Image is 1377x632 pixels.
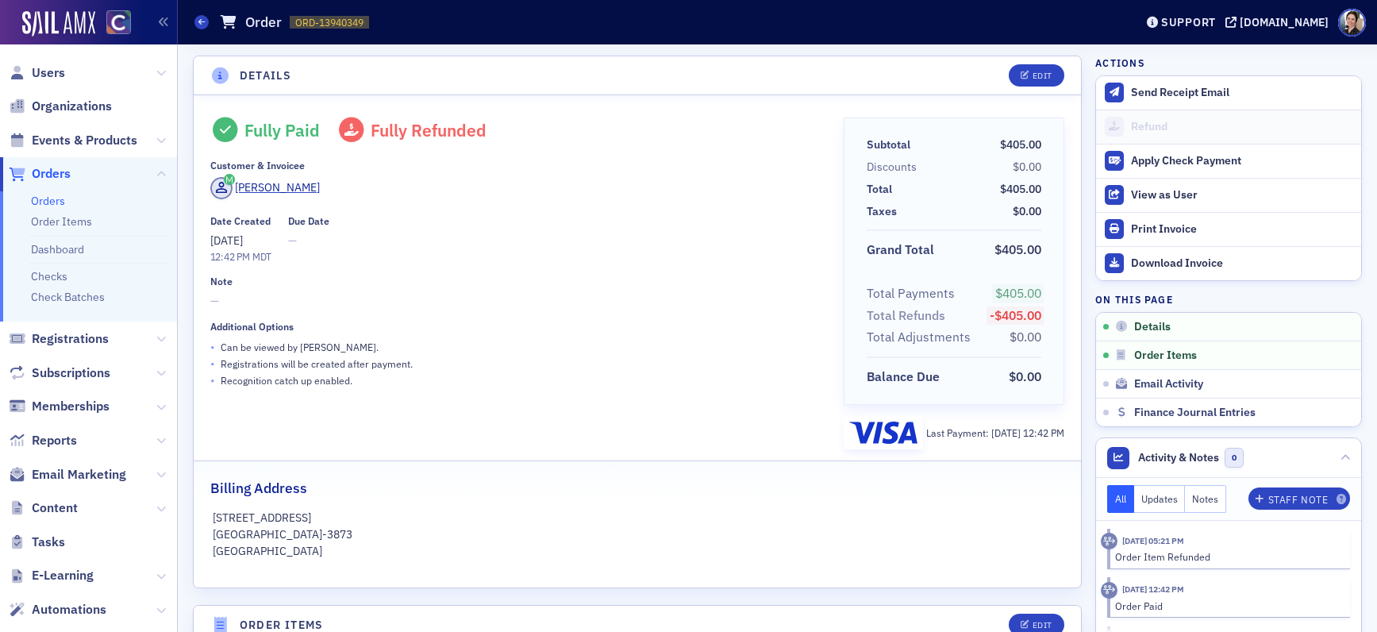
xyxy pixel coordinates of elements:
[867,159,922,175] span: Discounts
[991,426,1023,439] span: [DATE]
[1131,86,1353,100] div: Send Receipt Email
[1096,76,1361,110] button: Send Receipt Email
[245,13,282,32] h1: Order
[1013,204,1041,218] span: $0.00
[867,181,892,198] div: Total
[210,356,215,372] span: •
[1010,329,1041,345] span: $0.00
[1096,246,1361,280] a: Download Invoice
[1023,426,1064,439] span: 12:42 PM
[1131,120,1353,134] div: Refund
[1009,64,1064,87] button: Edit
[867,241,934,260] div: Grand Total
[32,601,106,619] span: Automations
[867,368,945,387] span: Balance Due
[867,328,971,347] div: Total Adjustments
[1225,448,1244,468] span: 0
[1107,485,1134,513] button: All
[244,120,320,141] div: Fully Paid
[210,372,215,389] span: •
[994,241,1041,257] span: $405.00
[1095,56,1144,70] h4: Actions
[867,241,940,260] span: Grand Total
[31,214,92,229] a: Order Items
[1131,222,1353,237] div: Print Invoice
[295,16,363,29] span: ORD-13940349
[221,356,413,371] p: Registrations will be created after payment.
[32,432,77,449] span: Reports
[1096,178,1361,212] button: View as User
[1131,154,1353,168] div: Apply Check Payment
[9,499,78,517] a: Content
[867,203,897,220] div: Taxes
[31,269,67,283] a: Checks
[288,233,329,249] span: —
[1009,368,1041,384] span: $0.00
[867,284,955,303] div: Total Payments
[1095,292,1362,306] h4: On this page
[213,543,1061,560] p: [GEOGRAPHIC_DATA]
[926,426,1064,440] div: Last Payment:
[867,284,960,303] span: Total Payments
[1122,535,1184,546] time: 8/21/2025 05:21 PM
[32,466,126,484] span: Email Marketing
[235,179,320,196] div: [PERSON_NAME]
[288,215,329,227] div: Due Date
[32,534,65,551] span: Tasks
[867,159,917,175] div: Discounts
[32,567,94,584] span: E-Learning
[1134,406,1256,420] span: Finance Journal Entries
[1000,182,1041,196] span: $405.00
[249,250,271,263] span: MDT
[210,250,250,263] time: 12:42 PM
[32,165,71,183] span: Orders
[22,11,95,37] a: SailAMX
[32,98,112,115] span: Organizations
[1131,188,1353,202] div: View as User
[210,233,243,248] span: [DATE]
[9,567,94,584] a: E-Learning
[32,132,137,149] span: Events & Products
[210,478,307,499] h2: Billing Address
[1096,144,1361,178] button: Apply Check Payment
[240,67,292,84] h4: Details
[371,119,487,141] span: Fully Refunded
[867,328,976,347] span: Total Adjustments
[9,132,137,149] a: Events & Products
[9,364,110,382] a: Subscriptions
[867,306,951,326] span: Total Refunds
[31,242,84,256] a: Dashboard
[867,137,916,153] span: Subtotal
[32,330,109,348] span: Registrations
[31,290,105,304] a: Check Batches
[210,177,321,199] a: [PERSON_NAME]
[221,373,352,387] p: Recognition catch up enabled.
[9,165,71,183] a: Orders
[1101,533,1117,549] div: Activity
[1131,256,1353,271] div: Download Invoice
[995,285,1041,301] span: $405.00
[1161,15,1216,29] div: Support
[9,466,126,484] a: Email Marketing
[1033,71,1052,80] div: Edit
[106,10,131,35] img: SailAMX
[1000,137,1041,152] span: $405.00
[1115,599,1340,613] div: Order Paid
[1225,17,1334,28] button: [DOMAIN_NAME]
[1138,449,1219,466] span: Activity & Notes
[1101,582,1117,599] div: Activity
[9,534,65,551] a: Tasks
[210,215,271,227] div: Date Created
[867,368,940,387] div: Balance Due
[1134,377,1203,391] span: Email Activity
[1134,349,1197,363] span: Order Items
[1240,15,1329,29] div: [DOMAIN_NAME]
[1134,320,1171,334] span: Details
[32,64,65,82] span: Users
[1115,549,1340,564] div: Order Item Refunded
[9,601,106,619] a: Automations
[867,137,910,153] div: Subtotal
[95,10,131,37] a: View Homepage
[31,194,65,208] a: Orders
[210,321,294,333] div: Additional Options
